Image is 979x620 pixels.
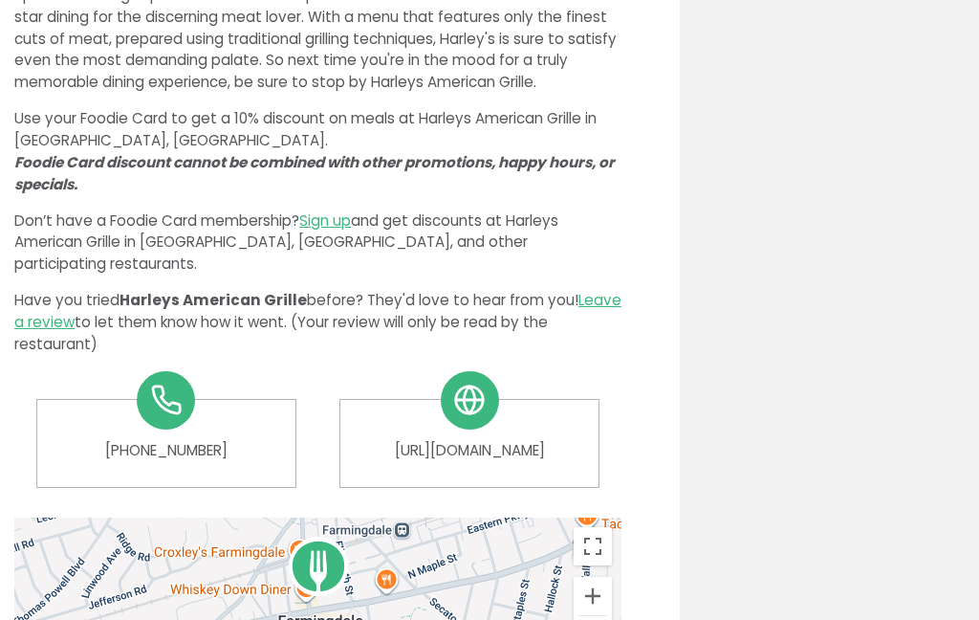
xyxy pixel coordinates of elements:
[52,440,281,462] a: [PHONE_NUMBER]
[574,527,612,565] button: Toggle fullscreen view
[14,210,621,276] p: Don’t have a Foodie Card membership? and get discounts at Harleys American Grille in [GEOGRAPHIC_...
[14,290,621,332] a: Leave a review
[14,152,615,194] i: Foodie Card discount cannot be combined with other promotions, happy hours, or specials.
[299,210,351,231] a: Sign up
[574,577,612,615] button: Zoom in
[14,108,621,195] p: Use your Foodie Card to get a 10% discount on meals at Harleys American Grille in [GEOGRAPHIC_DAT...
[14,290,621,355] p: Have you tried before? They'd love to hear from you! to let them know how it went. (Your review w...
[355,440,584,462] a: [URL][DOMAIN_NAME]
[120,290,307,310] span: Harleys American Grille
